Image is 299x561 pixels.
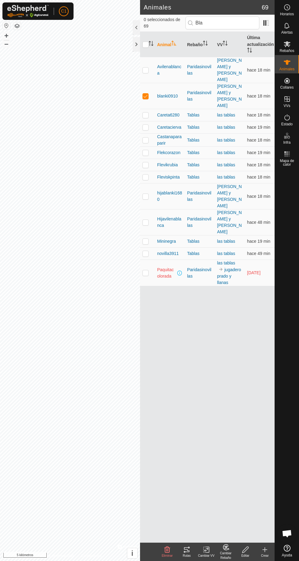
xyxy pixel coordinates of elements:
font: hace 18 min [247,68,270,72]
a: las tablas [217,125,235,130]
font: Editar [241,554,249,557]
font: Alertas [281,30,293,35]
a: las tablas [217,113,235,117]
button: + [3,32,10,39]
font: Última actualización [247,35,274,47]
font: Careta6280 [157,113,179,117]
a: las tablas [217,175,235,179]
font: Tablas [187,138,199,142]
span: 11 de septiembre de 2025, 10:36 [247,194,270,199]
font: Paridasinovillas [187,90,211,101]
font: hace 19 min [247,239,270,244]
a: jugadero prado y llanas [217,267,241,285]
span: 11 de septiembre de 2025, 10:36 [247,94,270,98]
font: i [131,549,133,557]
font: Cambiar VV [198,554,214,557]
font: Animal [157,42,171,47]
font: Tablas [187,113,199,117]
font: Política de Privacidad [38,554,74,558]
font: Avilenablanca [157,64,181,76]
font: las tablas [217,239,235,244]
font: Mapa de calor [280,159,294,167]
font: Infra [283,140,290,145]
font: hace 19 min [247,125,270,130]
div: Chat abierto [278,524,296,543]
font: + [4,31,9,40]
font: C1 [61,9,67,13]
font: Tablas [187,125,199,130]
font: hace 18 min [247,175,270,179]
p-sorticon: Activar para ordenar [223,42,228,46]
button: Restablecer mapa [3,22,10,29]
font: – [4,39,8,48]
font: Crear [261,554,268,557]
span: 1 de septiembre de 2025, 10:36 [247,270,261,275]
font: Estado [281,122,293,126]
a: las tablas [217,260,235,265]
span: 11 de septiembre de 2025, 10:36 [247,175,270,179]
a: [PERSON_NAME] y [PERSON_NAME] [217,84,242,108]
font: hace 18 min [247,138,270,142]
a: las tablas [217,251,235,256]
p-sorticon: Activar para ordenar [149,42,153,47]
font: Hijavilenablanca [157,216,181,228]
font: Ayuda [282,553,292,557]
font: [PERSON_NAME] y [PERSON_NAME] [217,184,242,208]
a: [PERSON_NAME] y [PERSON_NAME] [217,210,242,234]
font: Tablas [187,251,199,256]
font: Contáctanos [81,554,102,558]
font: Paquitacolorada [157,267,174,279]
button: – [3,40,10,47]
font: hijablanki1680 [157,190,182,202]
font: VVs [283,104,290,108]
font: Paridasinovillas [187,64,211,76]
button: i [127,548,137,558]
font: [DATE] [247,270,261,275]
span: 11 de septiembre de 2025, 10:05 [247,251,270,256]
span: 11 de septiembre de 2025, 10:36 [247,138,270,142]
font: hace 48 min [247,220,270,225]
a: las tablas [217,138,235,142]
span: 11 de septiembre de 2025, 10:35 [247,239,270,244]
a: Ayuda [275,542,299,559]
font: Collares [280,85,294,90]
span: 11 de septiembre de 2025, 10:36 [247,162,270,167]
input: Buscar (S) [186,17,259,29]
font: Tablas [187,239,199,244]
font: Flekcorazon [157,150,180,155]
font: 69 [262,4,268,11]
font: blanki0910 [157,94,178,98]
font: Paridasinovillas [187,267,211,279]
a: [PERSON_NAME] y [PERSON_NAME] [217,58,242,82]
font: Flevikrubia [157,162,178,167]
font: Caretacierva [157,125,181,130]
font: Paridasinovillas [187,216,211,228]
img: Logotipo de Gallagher [7,5,49,17]
font: hace 18 min [247,113,270,117]
a: las tablas [217,162,235,167]
font: Cambiar Rebaño [220,552,232,559]
span: 11 de septiembre de 2025, 10:36 [247,68,270,72]
p-sorticon: Activar para ordenar [247,49,252,54]
p-sorticon: Activar para ordenar [203,42,208,46]
font: Rutas [183,554,191,557]
font: Paridasinovillas [187,190,211,202]
font: Animales [144,4,171,11]
font: Animales [279,67,294,71]
a: las tablas [217,150,235,155]
button: Capas del Mapa [13,22,21,30]
font: Tablas [187,162,199,167]
p-sorticon: Activar para ordenar [171,42,176,46]
font: hace 19 min [247,150,270,155]
font: 0 seleccionados de 69 [144,17,180,28]
font: hace 18 min [247,194,270,199]
font: hace 49 min [247,251,270,256]
font: VV [217,42,223,47]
